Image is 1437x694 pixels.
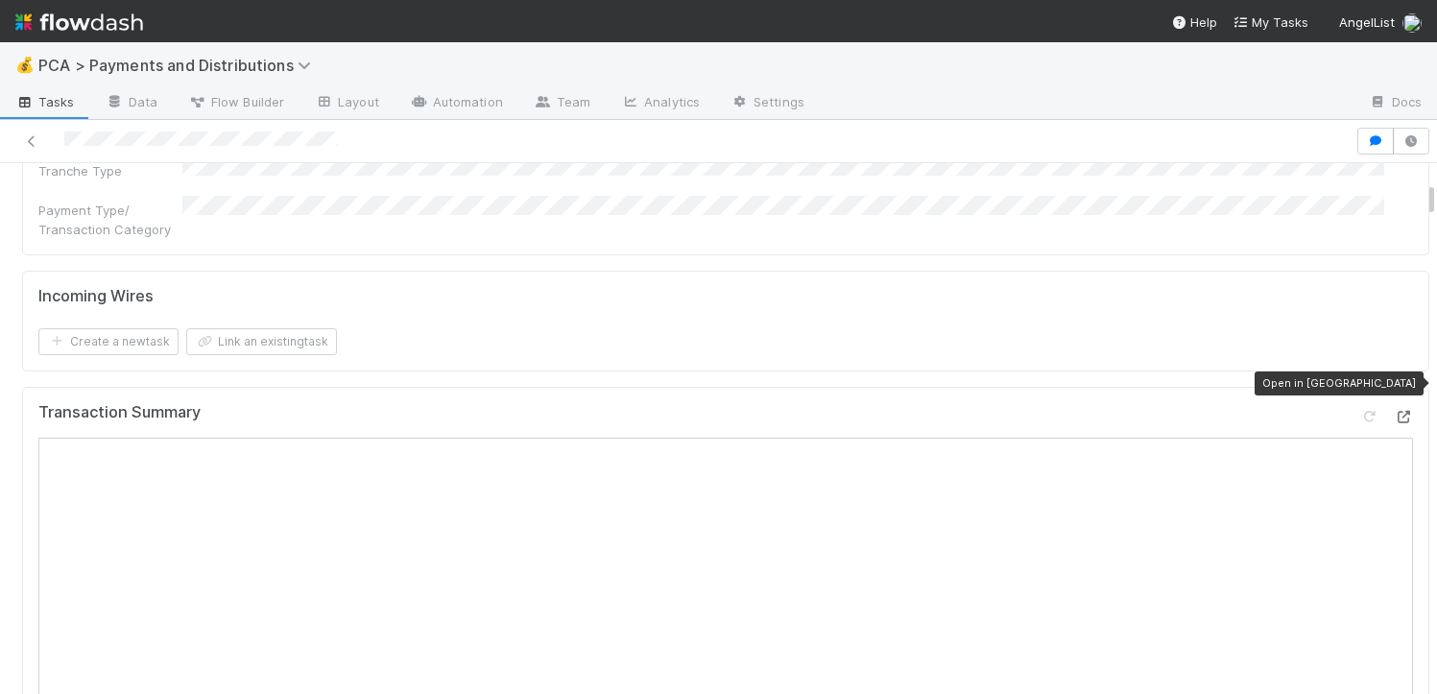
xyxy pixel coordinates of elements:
[38,201,182,239] div: Payment Type/ Transaction Category
[606,88,715,119] a: Analytics
[518,88,606,119] a: Team
[15,57,35,73] span: 💰
[15,92,75,111] span: Tasks
[38,287,154,306] h5: Incoming Wires
[299,88,395,119] a: Layout
[395,88,518,119] a: Automation
[1233,14,1308,30] span: My Tasks
[1353,88,1437,119] a: Docs
[1233,12,1308,32] a: My Tasks
[38,403,201,422] h5: Transaction Summary
[15,6,143,38] img: logo-inverted-e16ddd16eac7371096b0.svg
[38,328,179,355] button: Create a newtask
[173,88,299,119] a: Flow Builder
[38,56,321,75] span: PCA > Payments and Distributions
[1171,12,1217,32] div: Help
[38,161,182,180] div: Tranche Type
[1339,14,1395,30] span: AngelList
[188,92,284,111] span: Flow Builder
[715,88,820,119] a: Settings
[90,88,173,119] a: Data
[186,328,337,355] button: Link an existingtask
[1402,13,1422,33] img: avatar_e7d5656d-bda2-4d83-89d6-b6f9721f96bd.png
